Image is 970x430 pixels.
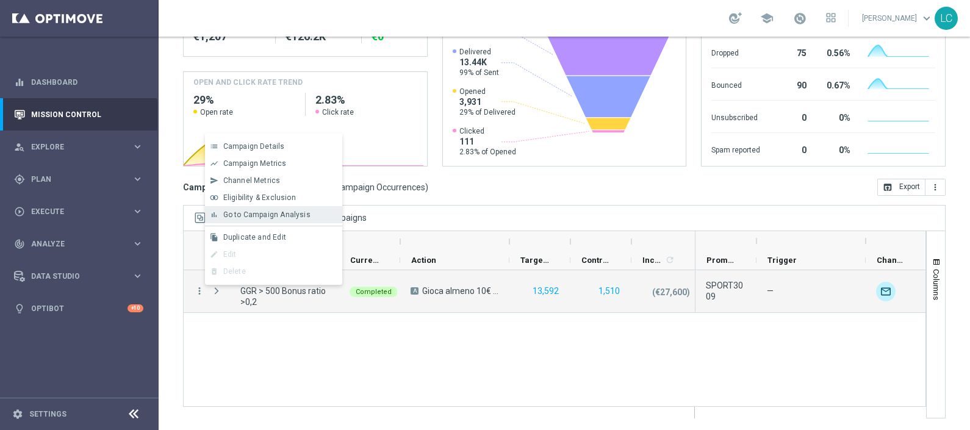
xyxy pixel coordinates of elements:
button: file_copy Duplicate and Edit [205,229,342,246]
i: file_copy [210,233,218,242]
span: Open rate [200,107,233,117]
div: 0% [821,107,850,126]
a: Optibot [31,292,128,324]
i: lightbulb [14,303,25,314]
span: Action [411,256,436,265]
span: Campaign Metrics [223,159,287,168]
button: 13,592 [531,284,560,299]
span: ) [425,182,428,193]
a: Settings [29,410,66,418]
span: 2.83% of Opened [459,147,516,157]
span: Plan [31,176,132,183]
div: Spam reported [711,139,760,159]
i: settings [12,409,23,420]
button: 1,510 [597,284,621,299]
span: Control Customers [581,256,611,265]
span: Clicked [459,126,516,136]
span: Analyze [31,240,132,248]
div: 0.67% [821,74,850,94]
div: Dropped [711,42,760,62]
button: person_search Explore keyboard_arrow_right [13,142,144,152]
i: person_search [14,142,25,152]
div: 0 [775,107,807,126]
i: join_inner [210,193,218,202]
span: Promotions [706,256,736,265]
span: Data Studio [31,273,132,280]
div: 0% [821,139,850,159]
i: gps_fixed [14,174,25,185]
div: Plan [14,174,132,185]
span: Execute [31,208,132,215]
div: Analyze [14,238,132,249]
span: Gioca almeno 10€ quota e legatura 4 per cb perso 20% fino a 20€ quota e legatura 4 [422,285,499,296]
div: 75 [775,42,807,62]
span: Channel [877,256,906,265]
button: more_vert [925,179,946,196]
i: keyboard_arrow_right [132,238,143,249]
h2: 2.83% [315,93,417,107]
span: 13.44K [459,57,499,68]
div: Optibot [14,292,143,324]
div: Mission Control [14,98,143,131]
div: +10 [128,304,143,312]
span: Click rate [322,107,354,117]
div: 0 [775,139,807,159]
div: LC [935,7,958,30]
div: Data Studio [14,271,132,282]
span: BETTING TOTALI saldo GGR > 500 Bonus ratio>0,2 [240,274,329,307]
img: Optimail [876,282,896,301]
i: keyboard_arrow_right [132,206,143,217]
span: Go to Campaign Analysis [223,210,311,219]
span: Delivered [459,47,499,57]
span: school [760,12,774,25]
span: Campaign Details [223,142,285,151]
i: play_circle_outline [14,206,25,217]
span: keyboard_arrow_down [920,12,933,25]
button: list Campaign Details [205,138,342,155]
div: Bounced [711,74,760,94]
div: Unsubscribed [711,107,760,126]
p: (€27,600) [652,287,690,298]
button: Data Studio keyboard_arrow_right [13,271,144,281]
div: Explore [14,142,132,152]
span: Completed [356,288,392,296]
colored-tag: Completed [350,285,398,297]
button: track_changes Analyze keyboard_arrow_right [13,239,144,249]
div: Press SPACE to deselect this row. [184,270,695,313]
button: open_in_browser Export [877,179,925,196]
button: Mission Control [13,110,144,120]
button: gps_fixed Plan keyboard_arrow_right [13,174,144,184]
a: Mission Control [31,98,143,131]
span: A [411,287,419,295]
button: lightbulb Optibot +10 [13,304,144,314]
span: Trigger [767,256,797,265]
button: bar_chart Go to Campaign Analysis [205,206,342,223]
i: send [210,176,218,185]
span: Channel Metrics [223,176,281,185]
h2: 29% [193,93,295,107]
button: more_vert [194,285,205,296]
span: SPORT3009 [706,280,746,302]
button: play_circle_outline Execute keyboard_arrow_right [13,207,144,217]
i: bar_chart [210,210,218,219]
i: equalizer [14,77,25,88]
span: Targeted Customers [520,256,550,265]
button: equalizer Dashboard [13,77,144,87]
a: Dashboard [31,66,143,98]
span: 99% of Sent [459,68,499,77]
i: list [210,142,218,151]
i: keyboard_arrow_right [132,173,143,185]
span: Explore [31,143,132,151]
button: send Channel Metrics [205,172,342,189]
span: Duplicate and Edit [223,233,286,242]
span: Increase [642,256,663,265]
i: keyboard_arrow_right [132,270,143,282]
a: [PERSON_NAME]keyboard_arrow_down [861,9,935,27]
